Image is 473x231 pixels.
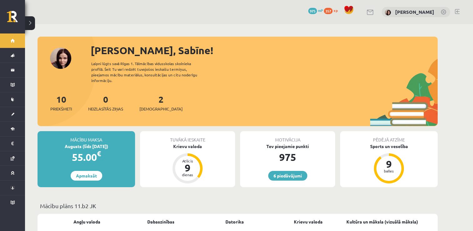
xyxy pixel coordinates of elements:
[240,150,335,165] div: 975
[178,163,197,173] div: 9
[240,143,335,150] div: Tev pieejamie punkti
[395,9,434,15] a: [PERSON_NAME]
[91,61,208,83] div: Laipni lūgts savā Rīgas 1. Tālmācības vidusskolas skolnieka profilā. Šeit Tu vari redzēt tuvojošo...
[147,218,174,225] a: Dabaszinības
[380,159,398,169] div: 9
[50,106,72,112] span: Priekšmeti
[308,8,317,14] span: 975
[324,8,341,13] a: 357 xp
[178,159,197,163] div: Atlicis
[139,106,183,112] span: [DEMOGRAPHIC_DATA]
[324,8,333,14] span: 357
[294,218,323,225] a: Krievu valoda
[140,143,235,184] a: Krievu valoda Atlicis 9 dienas
[380,169,398,173] div: balles
[240,131,335,143] div: Motivācija
[268,171,307,181] a: 6 piedāvājumi
[88,94,123,112] a: 0Neizlasītās ziņas
[346,218,418,225] a: Kultūra un māksla (vizuālā māksla)
[38,143,135,150] div: Augusts (līdz [DATE])
[73,218,100,225] a: Angļu valoda
[318,8,323,13] span: mP
[40,202,435,210] p: Mācību plāns 11.b2 JK
[71,171,102,181] a: Apmaksāt
[140,143,235,150] div: Krievu valoda
[385,9,391,16] img: Sabīne Kūkoja
[340,131,438,143] div: Pēdējā atzīme
[340,143,438,150] div: Sports un veselība
[91,43,438,58] div: [PERSON_NAME], Sabīne!
[225,218,244,225] a: Datorika
[140,131,235,143] div: Tuvākā ieskaite
[308,8,323,13] a: 975 mP
[139,94,183,112] a: 2[DEMOGRAPHIC_DATA]
[50,94,72,112] a: 10Priekšmeti
[334,8,338,13] span: xp
[38,131,135,143] div: Mācību maksa
[7,11,25,27] a: Rīgas 1. Tālmācības vidusskola
[97,149,101,158] span: €
[340,143,438,184] a: Sports un veselība 9 balles
[88,106,123,112] span: Neizlasītās ziņas
[178,173,197,177] div: dienas
[38,150,135,165] div: 55.00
